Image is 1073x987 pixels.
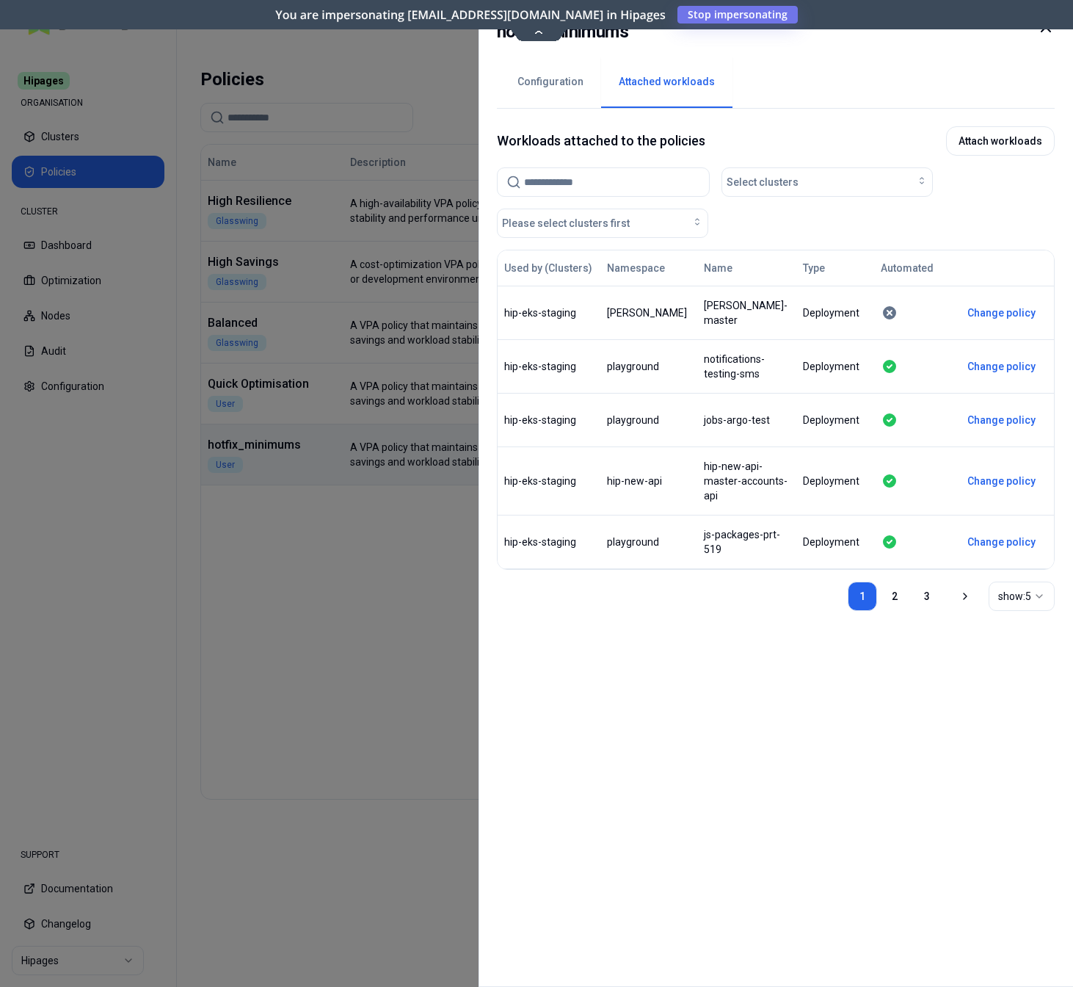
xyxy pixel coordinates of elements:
[848,582,877,611] a: 1
[803,253,825,283] button: Type
[727,175,799,189] span: Select clusters
[956,527,1047,557] button: Change policy
[497,209,708,238] button: Please select clusters first
[601,57,732,108] button: Attached workloads
[880,582,909,611] a: 2
[704,413,770,427] span: jobs-argo-test
[607,474,691,488] div: hip-new-api
[956,298,1047,328] button: Change policy
[946,126,1055,156] button: Attach workloads
[881,253,934,283] button: Automated
[848,582,942,611] nav: pagination
[956,466,1047,496] button: Change policy
[497,18,628,45] h2: hotfix_minimums
[497,131,705,151] h1: Workloads attached to the policies
[607,253,665,283] button: Namespace
[704,253,732,283] button: Name
[504,305,594,320] div: hip-eks-staging
[803,305,859,320] span: Deployment
[704,527,790,557] span: js-packages-prt-519
[500,57,601,108] button: Configuration
[504,253,592,283] button: Used by (Clusters)
[956,352,1047,381] button: Change policy
[803,359,859,374] span: Deployment
[607,359,691,374] div: playground
[607,305,691,320] div: [PERSON_NAME]
[607,535,691,549] div: playground
[504,535,594,549] div: hip-eks-staging
[803,413,859,427] span: Deployment
[803,474,859,488] span: Deployment
[956,405,1047,435] button: Change policy
[504,474,594,488] div: hip-eks-staging
[721,167,933,197] button: Select clusters
[912,582,942,611] a: 3
[504,359,594,374] div: hip-eks-staging
[502,216,630,231] span: Please select clusters first
[803,535,859,549] span: Deployment
[704,298,790,328] span: [PERSON_NAME]-master
[704,352,790,381] span: notifications-testing-sms
[607,413,691,427] div: playground
[504,413,594,427] div: hip-eks-staging
[704,459,790,503] span: hip-new-api-master-accounts-api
